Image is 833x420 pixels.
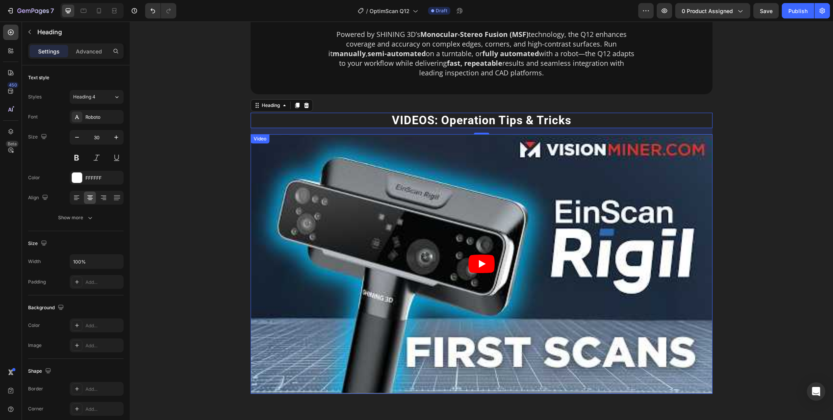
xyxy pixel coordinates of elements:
[807,382,825,401] div: Open Intercom Messenger
[203,27,236,37] strong: manually
[130,80,152,87] div: Heading
[85,386,122,393] div: Add...
[121,91,583,107] h2: VIDEOS: Operation Tips & Tricks
[85,175,122,182] div: FFFFFF
[85,322,122,329] div: Add...
[28,303,65,313] div: Background
[85,114,122,121] div: Roboto
[28,322,40,329] div: Color
[70,255,123,268] input: Auto
[28,385,43,392] div: Border
[130,22,833,420] iframe: Design area
[675,3,750,18] button: 0 product assigned
[28,238,49,249] div: Size
[366,7,368,15] span: /
[782,3,814,18] button: Publish
[6,141,18,147] div: Beta
[28,278,46,285] div: Padding
[28,74,49,81] div: Text style
[85,342,122,349] div: Add...
[58,214,94,222] div: Show more
[28,405,43,412] div: Corner
[28,366,53,377] div: Shape
[28,113,38,120] div: Font
[28,342,42,349] div: Image
[38,47,60,55] p: Settings
[28,174,40,181] div: Color
[317,37,373,46] strong: fast, repeatable
[85,279,122,286] div: Add...
[370,7,410,15] span: OptimScan Q12
[70,90,124,104] button: Heading 4
[436,7,447,14] span: Draft
[145,3,176,18] div: Undo/Redo
[753,3,779,18] button: Save
[28,211,124,225] button: Show more
[122,114,138,121] div: Video
[7,82,18,88] div: 450
[238,27,296,37] strong: semi-automated
[28,132,49,142] div: Size
[85,406,122,413] div: Add...
[682,7,733,15] span: 0 product assigned
[28,258,41,265] div: Width
[37,27,120,37] p: Heading
[28,193,50,203] div: Align
[339,233,365,252] button: Play
[76,47,102,55] p: Advanced
[3,3,57,18] button: 7
[760,8,773,14] span: Save
[73,93,95,100] span: Heading 4
[353,27,409,37] strong: fully automated
[788,7,808,15] div: Publish
[50,6,54,15] p: 7
[28,93,42,100] div: Styles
